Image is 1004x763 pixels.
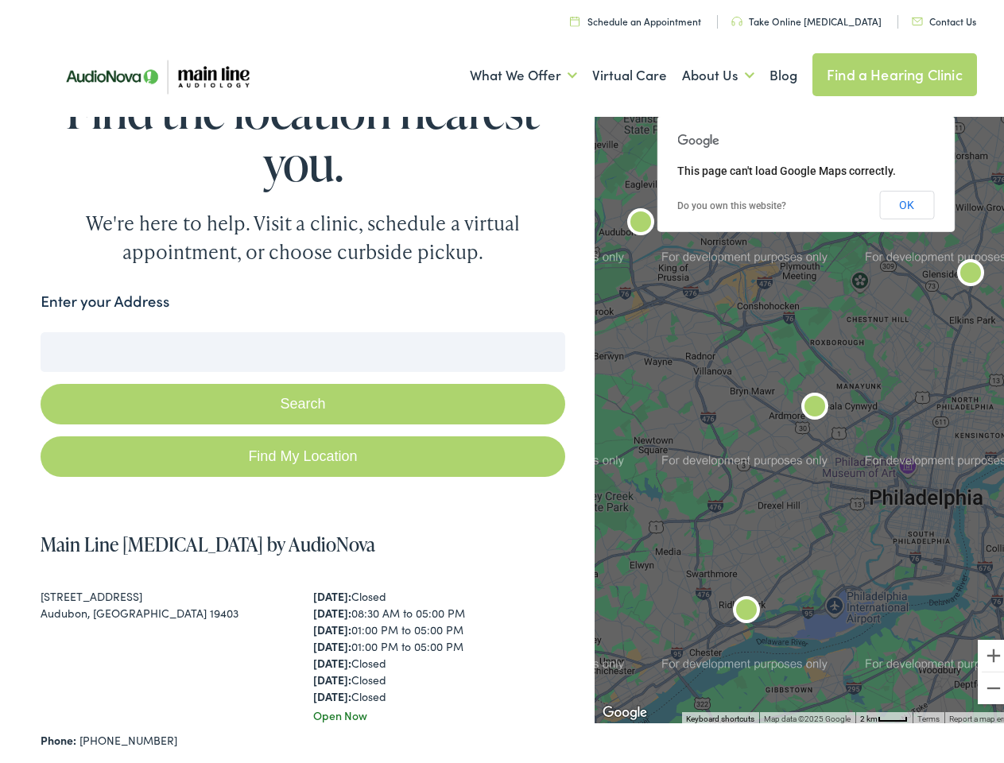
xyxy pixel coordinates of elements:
[812,48,977,91] a: Find a Hearing Clinic
[727,588,766,626] div: Main Line Audiology by AudioNova
[686,709,754,720] button: Keyboard shortcuts
[912,13,923,21] img: utility icon
[764,710,851,718] span: Map data ©2025 Google
[470,41,577,100] a: What We Offer
[79,727,177,743] a: [PHONE_NUMBER]
[48,204,557,261] div: We're here to help. Visit a clinic, schedule a virtual appointment, or choose curbside pickup.
[313,617,351,633] strong: [DATE]:
[570,10,701,23] a: Schedule an Appointment
[313,600,351,616] strong: [DATE]:
[677,196,786,207] a: Do you own this website?
[879,186,934,215] button: OK
[313,684,351,699] strong: [DATE]:
[313,583,351,599] strong: [DATE]:
[860,710,878,718] span: 2 km
[682,41,754,100] a: About Us
[41,327,564,367] input: Enter your address or zip code
[41,379,564,420] button: Search
[41,727,76,743] strong: Phone:
[313,583,565,700] div: Closed 08:30 AM to 05:00 PM 01:00 PM to 05:00 PM 01:00 PM to 05:00 PM Closed Closed Closed
[313,633,351,649] strong: [DATE]:
[769,41,797,100] a: Blog
[952,251,990,289] div: AudioNova
[917,710,940,718] a: Terms (opens in new tab)
[622,200,660,238] div: Main Line Audiology by AudioNova
[41,526,375,552] a: Main Line [MEDICAL_DATA] by AudioNova
[41,432,564,472] a: Find My Location
[796,385,834,423] div: Main Line Audiology by AudioNova
[313,703,565,719] div: Open Now
[599,698,651,718] img: Google
[313,667,351,683] strong: [DATE]:
[570,11,580,21] img: utility icon
[599,698,651,718] a: Open this area in Google Maps (opens a new window)
[41,285,169,308] label: Enter your Address
[41,583,293,600] div: [STREET_ADDRESS]
[731,12,742,21] img: utility icon
[41,79,564,184] h1: Find the location nearest you.
[677,160,896,172] span: This page can't load Google Maps correctly.
[731,10,882,23] a: Take Online [MEDICAL_DATA]
[855,707,913,718] button: Map Scale: 2 km per 34 pixels
[313,650,351,666] strong: [DATE]:
[41,600,293,617] div: Audubon, [GEOGRAPHIC_DATA] 19403
[592,41,667,100] a: Virtual Care
[912,10,976,23] a: Contact Us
